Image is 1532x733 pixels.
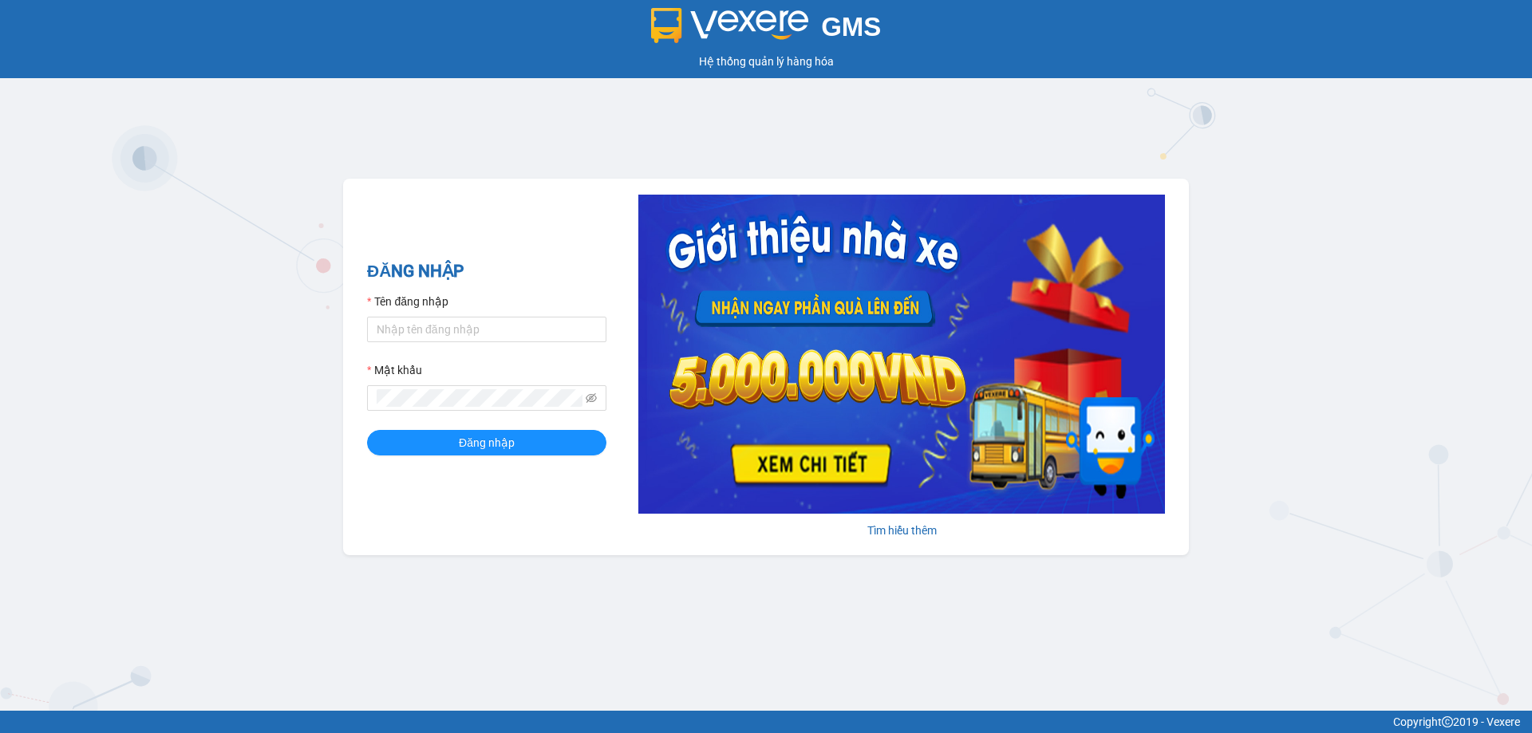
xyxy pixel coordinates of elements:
label: Mật khẩu [367,361,422,379]
div: Hệ thống quản lý hàng hóa [4,53,1528,70]
input: Tên đăng nhập [367,317,606,342]
span: Đăng nhập [459,434,515,451]
span: eye-invisible [586,392,597,404]
a: GMS [651,24,882,37]
img: banner-0 [638,195,1165,514]
img: logo 2 [651,8,809,43]
input: Mật khẩu [377,389,582,407]
span: GMS [821,12,881,41]
button: Đăng nhập [367,430,606,455]
label: Tên đăng nhập [367,293,448,310]
h2: ĐĂNG NHẬP [367,258,606,285]
span: copyright [1442,716,1453,727]
div: Tìm hiểu thêm [638,522,1165,539]
div: Copyright 2019 - Vexere [12,713,1520,731]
